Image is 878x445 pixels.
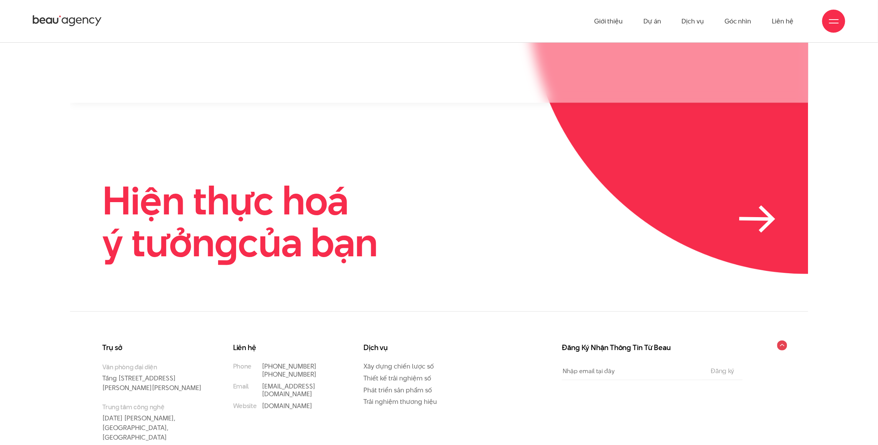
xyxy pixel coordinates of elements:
en: g [215,215,238,270]
h3: Dịch vụ [363,344,463,352]
h3: Trụ sở [103,344,202,352]
h2: Hiện thực hoá ý tưởn của bạn [103,179,378,264]
small: Email [233,382,249,390]
a: Phát triển sản phẩm số [363,385,432,395]
input: Nhập email tại đây [562,362,702,380]
a: [EMAIL_ADDRESS][DOMAIN_NAME] [262,382,315,399]
p: Tầng [STREET_ADDRESS][PERSON_NAME][PERSON_NAME] [103,362,202,393]
small: Phone [233,362,252,370]
a: [PHONE_NUMBER] [262,370,317,379]
a: Trải nghiệm thương hiệu [363,397,437,406]
h3: Liên hệ [233,344,333,352]
a: Thiết kế trải nghiệm số [363,374,431,383]
a: [PHONE_NUMBER] [262,362,317,371]
small: Văn phòng đại diện [103,362,202,372]
small: Website [233,402,257,410]
a: Hiện thực hoáý tưởngcủa bạn [103,179,776,264]
a: Xây dựng chiến lược số [363,362,434,371]
input: Đăng ký [709,367,737,374]
a: [DOMAIN_NAME] [262,401,312,410]
h3: Đăng Ký Nhận Thông Tin Từ Beau [562,344,743,352]
small: Trung tâm công nghệ [103,402,202,412]
p: [DATE] [PERSON_NAME], [GEOGRAPHIC_DATA], [GEOGRAPHIC_DATA] [103,402,202,442]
